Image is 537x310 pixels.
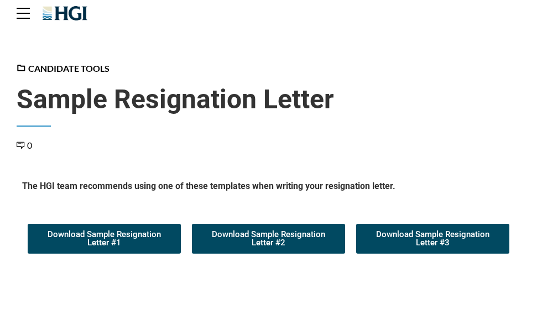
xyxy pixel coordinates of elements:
[369,230,496,247] span: Download Sample Resignation Letter #3
[22,180,515,196] h5: The HGI team recommends using one of these templates when writing your resignation letter.
[356,224,509,254] a: Download Sample Resignation Letter #3
[17,63,110,73] a: Candidate Tools
[17,83,520,115] span: Sample Resignation Letter
[205,230,332,247] span: Download Sample Resignation Letter #2
[192,224,345,254] a: Download Sample Resignation Letter #2
[41,230,168,247] span: Download Sample Resignation Letter #1
[17,140,32,150] a: 0
[28,224,181,254] a: Download Sample Resignation Letter #1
